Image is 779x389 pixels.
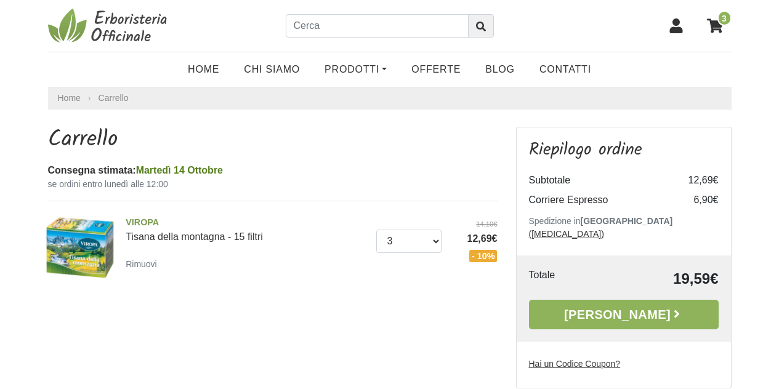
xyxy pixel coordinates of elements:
b: [GEOGRAPHIC_DATA] [581,216,673,226]
td: Totale [529,268,599,290]
a: Home [176,57,232,82]
a: 3 [701,10,732,41]
span: 3 [717,10,732,26]
h3: Riepilogo ordine [529,140,719,161]
h1: Carrello [48,127,498,153]
td: 6,90€ [669,190,719,210]
img: Tisana della montagna - 15 filtri [44,211,117,284]
label: Hai un Codice Coupon? [529,358,621,371]
del: 14,10€ [451,219,498,230]
u: Hai un Codice Coupon? [529,359,621,369]
span: - 10% [469,250,498,262]
span: VIROPA [126,216,367,230]
a: Blog [473,57,527,82]
a: Contatti [527,57,603,82]
td: 19,59€ [599,268,719,290]
img: Erboristeria Officinale [48,7,171,44]
td: Corriere Espresso [529,190,669,210]
td: 12,69€ [669,170,719,190]
a: [PERSON_NAME] [529,300,719,329]
a: OFFERTE [399,57,473,82]
a: Home [58,92,81,105]
div: Consegna stimata: [48,163,498,178]
a: VIROPATisana della montagna - 15 filtri [126,216,367,242]
small: Rimuovi [126,259,157,269]
a: ([MEDICAL_DATA]) [529,229,604,239]
a: Prodotti [312,57,399,82]
input: Cerca [286,14,469,38]
a: Chi Siamo [232,57,312,82]
td: Subtotale [529,170,669,190]
span: Martedì 14 Ottobre [136,165,223,175]
a: Rimuovi [126,256,162,271]
a: Carrello [99,93,129,103]
p: Spedizione in [529,215,719,241]
nav: breadcrumb [48,87,732,110]
small: se ordini entro lunedì alle 12:00 [48,178,498,191]
span: 12,69€ [451,231,498,246]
